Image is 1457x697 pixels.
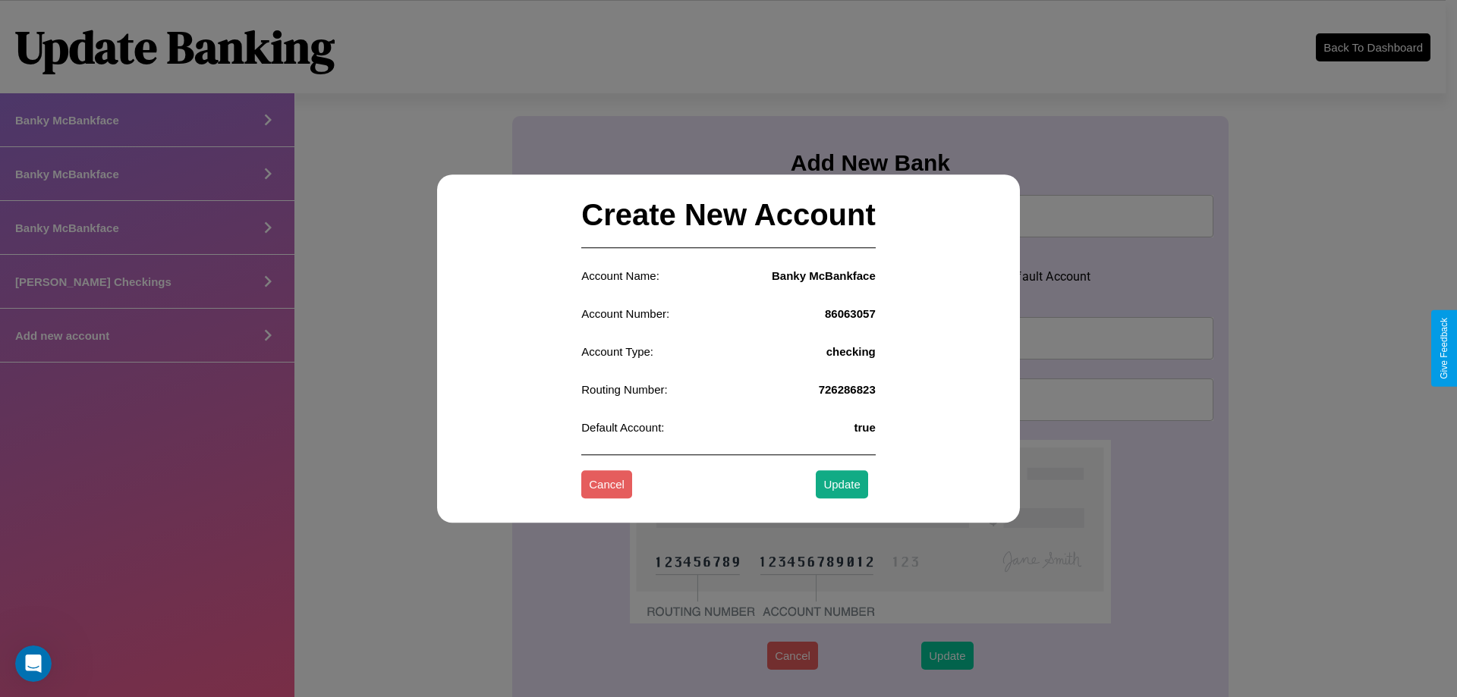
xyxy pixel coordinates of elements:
button: Cancel [581,471,632,499]
p: Account Number: [581,303,669,324]
h4: 726286823 [819,383,876,396]
p: Account Type: [581,341,653,362]
h4: Banky McBankface [772,269,876,282]
h4: 86063057 [825,307,876,320]
iframe: Intercom live chat [15,645,52,682]
button: Update [816,471,867,499]
h2: Create New Account [581,183,876,248]
h4: checking [826,345,876,358]
p: Default Account: [581,417,664,438]
p: Account Name: [581,265,659,286]
div: Give Feedback [1439,318,1449,379]
h4: true [854,421,875,434]
p: Routing Number: [581,379,667,400]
